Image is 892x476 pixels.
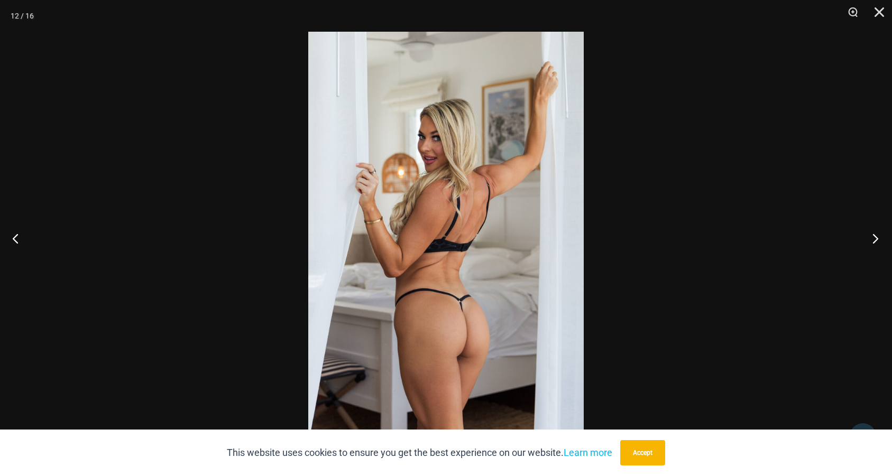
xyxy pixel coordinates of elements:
p: This website uses cookies to ensure you get the best experience on our website. [227,445,612,461]
a: Learn more [564,447,612,458]
button: Next [852,212,892,265]
button: Accept [620,440,665,465]
img: Nights Fall Silver Leopard 1036 Bra 6516 Micro 02 [308,32,584,444]
div: 12 / 16 [11,8,34,24]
